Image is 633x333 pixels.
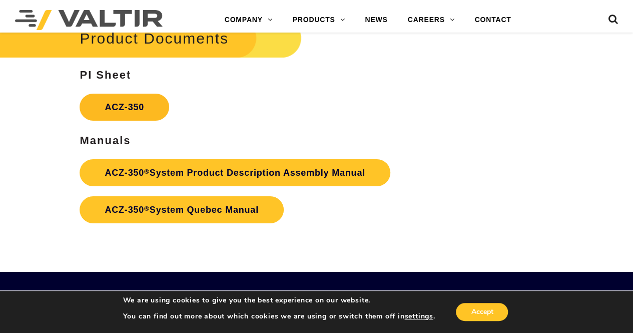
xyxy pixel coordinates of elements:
[398,10,465,30] a: CAREERS
[144,168,150,175] sup: ®
[215,10,283,30] a: COMPANY
[80,69,131,81] strong: PI Sheet
[80,94,169,121] a: ACZ-350
[355,10,397,30] a: NEWS
[80,159,390,186] a: ACZ-350®System Product Description Assembly Manual
[404,312,433,321] button: settings
[80,196,283,223] a: ACZ-350®System Quebec Manual
[123,296,435,305] p: We are using cookies to give you the best experience on our website.
[456,303,508,321] button: Accept
[15,10,163,30] img: Valtir
[80,134,131,147] strong: Manuals
[283,10,355,30] a: PRODUCTS
[123,312,435,321] p: You can find out more about which cookies we are using or switch them off in .
[144,205,150,212] sup: ®
[464,10,521,30] a: CONTACT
